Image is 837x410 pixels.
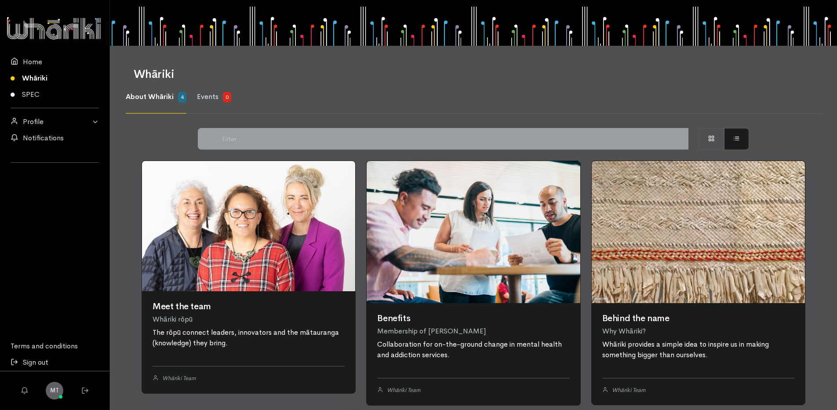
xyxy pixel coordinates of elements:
[197,92,218,101] span: Events
[197,81,231,113] a: Events 0
[126,81,186,113] a: About Whāriki 4
[223,92,231,102] span: 0
[126,92,174,101] span: About Whāriki
[178,92,186,102] span: 4
[218,128,688,150] input: Filter
[46,382,63,399] a: MT
[134,68,811,81] h1: Whāriki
